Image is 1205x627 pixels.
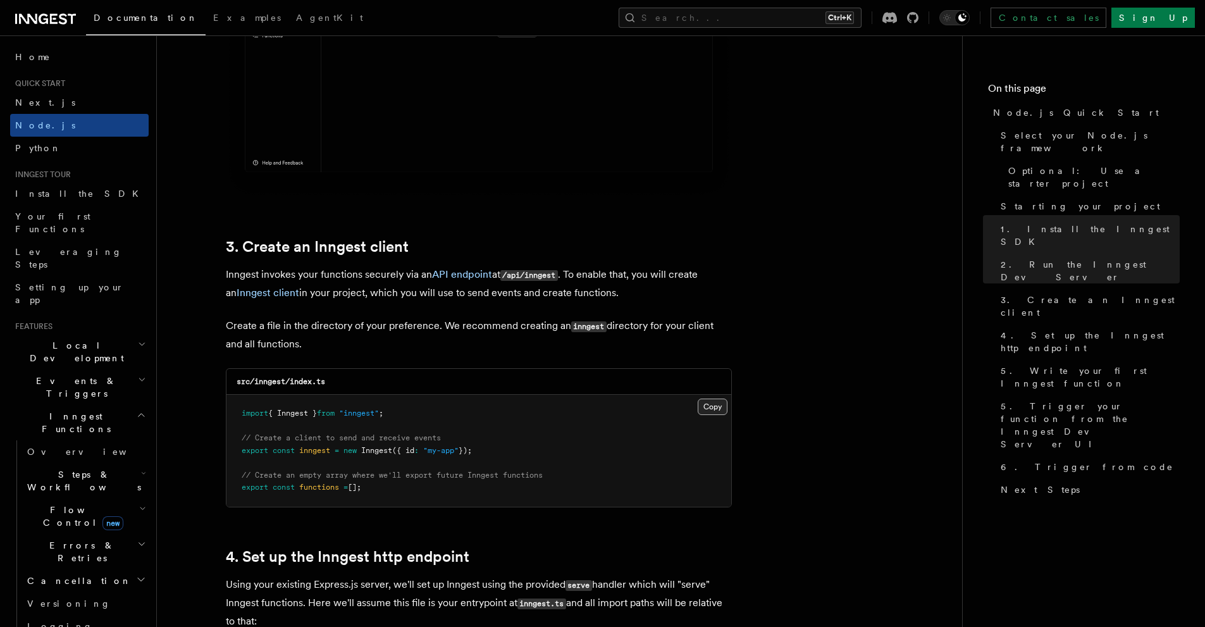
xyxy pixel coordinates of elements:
[226,266,732,302] p: Inngest invokes your functions securely via an at . To enable that, you will create an in your pr...
[10,46,149,68] a: Home
[10,321,53,332] span: Features
[22,440,149,463] a: Overview
[392,446,414,455] span: ({ id
[242,483,268,492] span: export
[296,13,363,23] span: AgentKit
[242,433,441,442] span: // Create a client to send and receive events
[1001,400,1180,450] span: 5. Trigger your function from the Inngest Dev Server UI
[1001,483,1080,496] span: Next Steps
[273,446,295,455] span: const
[1001,200,1160,213] span: Starting your project
[339,409,379,418] span: "inngest"
[698,399,727,415] button: Copy
[27,447,158,457] span: Overview
[996,324,1180,359] a: 4. Set up the Inngest http endpoint
[414,446,419,455] span: :
[226,238,409,256] a: 3. Create an Inngest client
[22,569,149,592] button: Cancellation
[335,446,339,455] span: =
[1001,364,1180,390] span: 5. Write your first Inngest function
[10,170,71,180] span: Inngest tour
[299,483,339,492] span: functions
[22,504,139,529] span: Flow Control
[86,4,206,35] a: Documentation
[565,580,592,591] code: serve
[996,218,1180,253] a: 1. Install the Inngest SDK
[226,548,469,566] a: 4. Set up the Inngest http endpoint
[10,240,149,276] a: Leveraging Steps
[268,409,317,418] span: { Inngest }
[343,483,348,492] span: =
[15,120,75,130] span: Node.js
[10,137,149,159] a: Python
[939,10,970,25] button: Toggle dark mode
[10,114,149,137] a: Node.js
[10,369,149,405] button: Events & Triggers
[988,101,1180,124] a: Node.js Quick Start
[94,13,198,23] span: Documentation
[206,4,288,34] a: Examples
[10,205,149,240] a: Your first Functions
[22,463,149,499] button: Steps & Workflows
[242,446,268,455] span: export
[15,247,122,270] span: Leveraging Steps
[993,106,1159,119] span: Node.js Quick Start
[1001,461,1173,473] span: 6. Trigger from code
[517,599,566,609] code: inngest.ts
[571,321,607,332] code: inngest
[15,189,146,199] span: Install the SDK
[619,8,862,28] button: Search...Ctrl+K
[825,11,854,24] kbd: Ctrl+K
[242,409,268,418] span: import
[22,468,141,494] span: Steps & Workflows
[1001,294,1180,319] span: 3. Create an Inngest client
[432,268,492,280] a: API endpoint
[15,143,61,153] span: Python
[299,446,330,455] span: inngest
[996,253,1180,289] a: 2. Run the Inngest Dev Server
[15,211,90,234] span: Your first Functions
[991,8,1106,28] a: Contact sales
[22,592,149,615] a: Versioning
[237,377,325,386] code: src/inngest/index.ts
[10,375,138,400] span: Events & Triggers
[15,51,51,63] span: Home
[10,91,149,114] a: Next.js
[348,483,361,492] span: [];
[22,574,132,587] span: Cancellation
[996,289,1180,324] a: 3. Create an Inngest client
[996,195,1180,218] a: Starting your project
[1111,8,1195,28] a: Sign Up
[1001,129,1180,154] span: Select your Node.js framework
[423,446,459,455] span: "my-app"
[10,410,137,435] span: Inngest Functions
[213,13,281,23] span: Examples
[459,446,472,455] span: });
[22,539,137,564] span: Errors & Retries
[996,359,1180,395] a: 5. Write your first Inngest function
[996,478,1180,501] a: Next Steps
[22,499,149,534] button: Flow Controlnew
[1008,165,1180,190] span: Optional: Use a starter project
[102,516,123,530] span: new
[500,270,558,281] code: /api/inngest
[10,405,149,440] button: Inngest Functions
[1001,329,1180,354] span: 4. Set up the Inngest http endpoint
[10,276,149,311] a: Setting up your app
[1001,258,1180,283] span: 2. Run the Inngest Dev Server
[361,446,392,455] span: Inngest
[1003,159,1180,195] a: Optional: Use a starter project
[379,409,383,418] span: ;
[242,471,543,480] span: // Create an empty array where we'll export future Inngest functions
[10,182,149,205] a: Install the SDK
[996,456,1180,478] a: 6. Trigger from code
[317,409,335,418] span: from
[10,78,65,89] span: Quick start
[27,599,111,609] span: Versioning
[996,395,1180,456] a: 5. Trigger your function from the Inngest Dev Server UI
[1001,223,1180,248] span: 1. Install the Inngest SDK
[15,282,124,305] span: Setting up your app
[288,4,371,34] a: AgentKit
[15,97,75,108] span: Next.js
[988,81,1180,101] h4: On this page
